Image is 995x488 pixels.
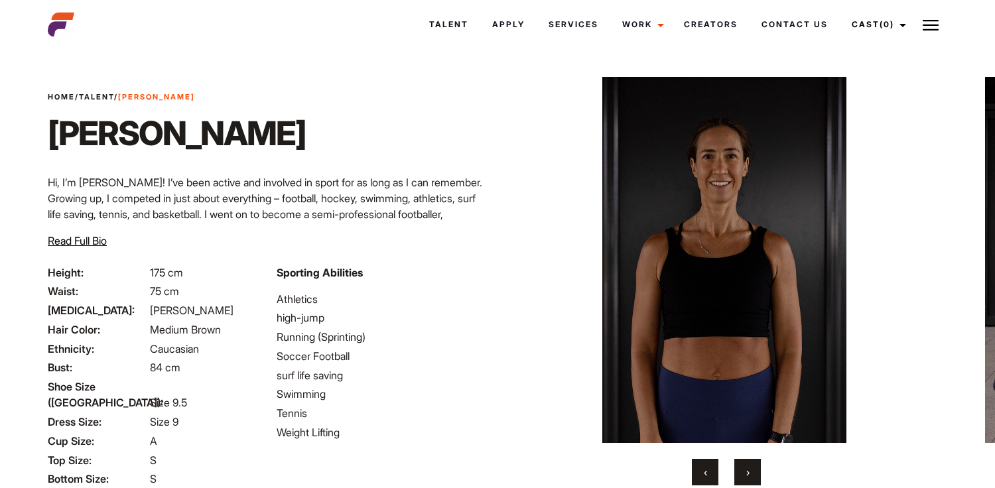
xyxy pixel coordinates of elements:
[150,454,157,467] span: S
[150,472,157,485] span: S
[150,284,179,298] span: 75 cm
[48,92,75,101] a: Home
[48,322,147,337] span: Hair Color:
[277,291,490,307] li: Athletics
[48,341,147,357] span: Ethnicity:
[118,92,195,101] strong: [PERSON_NAME]
[48,233,107,249] button: Read Full Bio
[150,434,157,448] span: A
[79,92,114,101] a: Talent
[150,304,233,317] span: [PERSON_NAME]
[48,234,107,247] span: Read Full Bio
[746,465,750,479] span: Next
[48,414,147,430] span: Dress Size:
[48,91,195,103] span: / /
[48,359,147,375] span: Bust:
[48,11,74,38] img: cropped-aefm-brand-fav-22-square.png
[672,7,750,42] a: Creators
[48,452,147,468] span: Top Size:
[48,265,147,280] span: Height:
[48,283,147,299] span: Waist:
[750,7,840,42] a: Contact Us
[150,396,187,409] span: Size 9.5
[277,405,490,421] li: Tennis
[48,379,147,410] span: Shoe Size ([GEOGRAPHIC_DATA]):
[537,7,610,42] a: Services
[150,342,199,355] span: Caucasian
[150,266,183,279] span: 175 cm
[277,424,490,440] li: Weight Lifting
[48,302,147,318] span: [MEDICAL_DATA]:
[48,113,306,153] h1: [PERSON_NAME]
[610,7,672,42] a: Work
[48,174,490,254] p: Hi, I’m [PERSON_NAME]! I’ve been active and involved in sport for as long as I can remember. Grow...
[150,323,221,336] span: Medium Brown
[277,348,490,364] li: Soccer Football
[48,471,147,487] span: Bottom Size:
[480,7,537,42] a: Apply
[277,329,490,345] li: Running (Sprinting)
[277,310,490,326] li: high-jump
[277,266,363,279] strong: Sporting Abilities
[277,367,490,383] li: surf life saving
[923,17,939,33] img: Burger icon
[704,465,707,479] span: Previous
[840,7,914,42] a: Cast(0)
[880,19,894,29] span: (0)
[150,361,180,374] span: 84 cm
[277,386,490,402] li: Swimming
[150,415,178,428] span: Size 9
[417,7,480,42] a: Talent
[48,433,147,449] span: Cup Size:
